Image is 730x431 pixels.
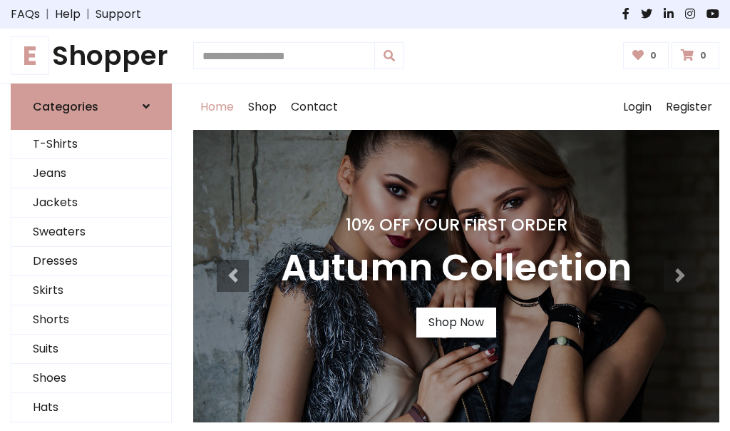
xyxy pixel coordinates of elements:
[281,246,632,290] h3: Autumn Collection
[11,6,40,23] a: FAQs
[11,247,171,276] a: Dresses
[11,218,171,247] a: Sweaters
[672,42,719,69] a: 0
[11,188,171,218] a: Jackets
[11,276,171,305] a: Skirts
[241,84,284,130] a: Shop
[281,215,632,235] h4: 10% Off Your First Order
[11,130,171,159] a: T-Shirts
[647,49,660,62] span: 0
[11,335,171,364] a: Suits
[416,308,496,338] a: Shop Now
[11,83,172,130] a: Categories
[696,49,710,62] span: 0
[11,305,171,335] a: Shorts
[11,40,172,72] a: EShopper
[33,100,98,113] h6: Categories
[284,84,345,130] a: Contact
[40,6,55,23] span: |
[11,393,171,422] a: Hats
[55,6,81,23] a: Help
[96,6,141,23] a: Support
[11,364,171,393] a: Shoes
[623,42,669,69] a: 0
[616,84,659,130] a: Login
[11,40,172,72] h1: Shopper
[193,84,241,130] a: Home
[81,6,96,23] span: |
[11,36,49,75] span: E
[659,84,719,130] a: Register
[11,159,171,188] a: Jeans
